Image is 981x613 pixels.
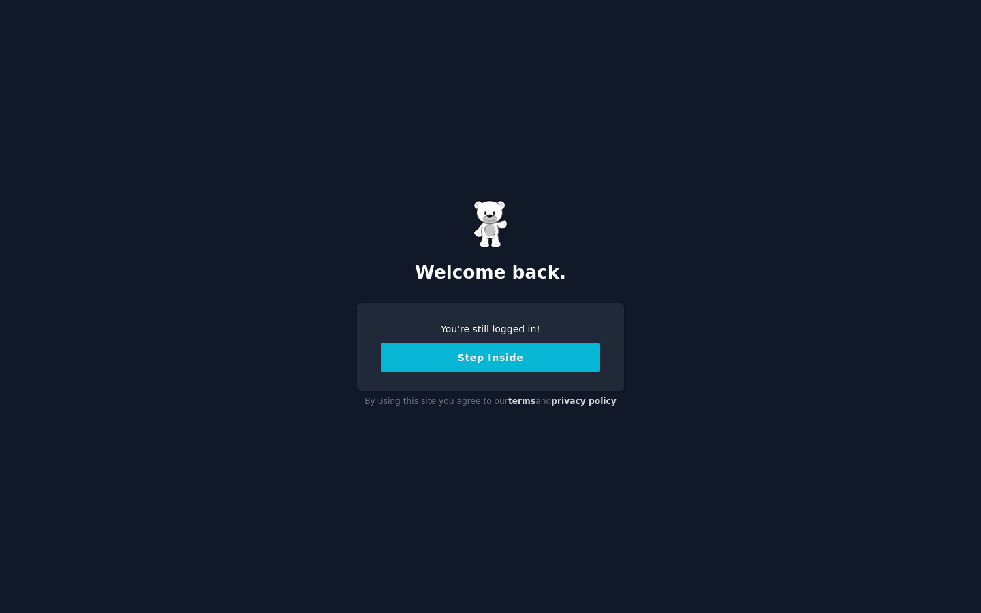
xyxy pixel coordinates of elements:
div: You're still logged in! [381,322,600,336]
img: Gummy Bear [473,200,508,248]
div: By using this site you agree to our and [357,391,624,413]
h2: Welcome back. [357,262,624,284]
a: terms [508,396,535,406]
a: Step Inside [381,352,600,363]
button: Step Inside [381,343,600,372]
a: privacy policy [551,396,617,406]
